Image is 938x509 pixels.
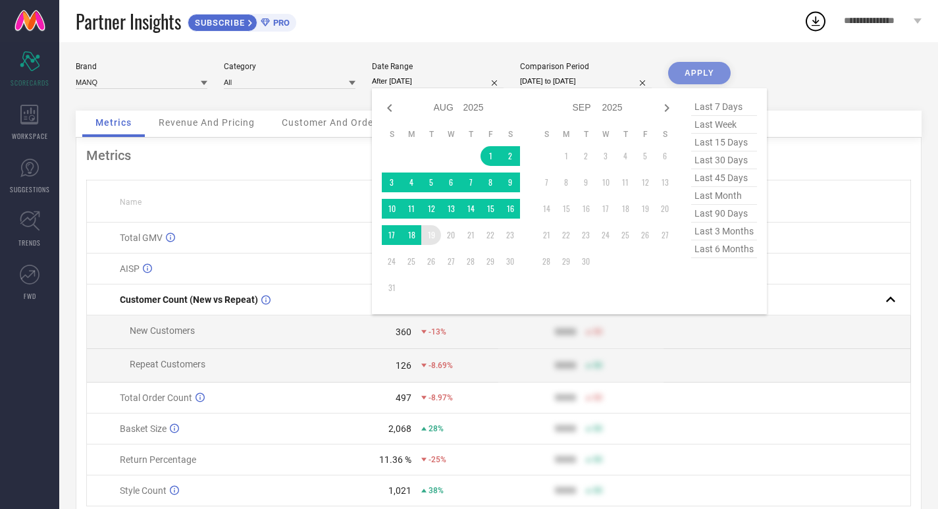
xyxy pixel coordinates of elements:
td: Thu Sep 04 2025 [615,146,635,166]
td: Wed Aug 20 2025 [441,225,461,245]
td: Sat Aug 16 2025 [500,199,520,219]
td: Sun Sep 14 2025 [536,199,556,219]
td: Sat Aug 09 2025 [500,173,520,192]
span: Return Percentage [120,454,196,465]
span: Style Count [120,485,167,496]
td: Fri Aug 29 2025 [481,252,500,271]
span: -13% [429,327,446,336]
div: 1,021 [388,485,411,496]
td: Sat Aug 30 2025 [500,252,520,271]
td: Tue Sep 02 2025 [576,146,596,166]
td: Wed Aug 06 2025 [441,173,461,192]
span: -8.69% [429,361,453,370]
td: Mon Aug 18 2025 [402,225,421,245]
th: Saturday [500,129,520,140]
td: Sat Sep 27 2025 [655,225,675,245]
td: Mon Sep 29 2025 [556,252,576,271]
td: Tue Aug 26 2025 [421,252,441,271]
td: Thu Aug 07 2025 [461,173,481,192]
th: Friday [481,129,500,140]
td: Wed Aug 13 2025 [441,199,461,219]
td: Tue Aug 19 2025 [421,225,441,245]
td: Fri Sep 05 2025 [635,146,655,166]
span: last 30 days [691,151,757,169]
div: 9999 [555,392,576,403]
span: TRENDS [18,238,41,248]
div: 9999 [555,327,576,337]
div: Brand [76,62,207,71]
td: Fri Sep 19 2025 [635,199,655,219]
div: 126 [396,360,411,371]
td: Sun Aug 03 2025 [382,173,402,192]
td: Tue Sep 30 2025 [576,252,596,271]
td: Sun Aug 24 2025 [382,252,402,271]
td: Mon Sep 08 2025 [556,173,576,192]
div: 9999 [555,454,576,465]
td: Tue Sep 23 2025 [576,225,596,245]
td: Sat Sep 20 2025 [655,199,675,219]
span: 50 [593,455,602,464]
span: Name [120,198,142,207]
span: PRO [270,18,290,28]
td: Mon Sep 22 2025 [556,225,576,245]
span: 38% [429,486,444,495]
td: Wed Sep 10 2025 [596,173,615,192]
span: last 15 days [691,134,757,151]
span: New Customers [130,325,195,336]
span: Revenue And Pricing [159,117,255,128]
span: Total Order Count [120,392,192,403]
td: Fri Aug 01 2025 [481,146,500,166]
th: Saturday [655,129,675,140]
div: Metrics [86,147,911,163]
th: Friday [635,129,655,140]
th: Monday [402,129,421,140]
span: 50 [593,327,602,336]
td: Sat Sep 06 2025 [655,146,675,166]
span: last 6 months [691,240,757,258]
input: Select date range [372,74,504,88]
span: -25% [429,455,446,464]
span: FWD [24,291,36,301]
div: 9999 [555,423,576,434]
td: Sun Aug 10 2025 [382,199,402,219]
input: Select comparison period [520,74,652,88]
span: last 7 days [691,98,757,116]
span: 50 [593,361,602,370]
span: 50 [593,424,602,433]
div: 9999 [555,360,576,371]
td: Tue Sep 16 2025 [576,199,596,219]
span: Partner Insights [76,8,181,35]
td: Tue Aug 05 2025 [421,173,441,192]
td: Wed Sep 24 2025 [596,225,615,245]
td: Fri Aug 22 2025 [481,225,500,245]
span: AISP [120,263,140,274]
td: Sun Aug 17 2025 [382,225,402,245]
span: last 45 days [691,169,757,187]
td: Wed Sep 03 2025 [596,146,615,166]
span: 50 [593,486,602,495]
th: Tuesday [421,129,441,140]
span: last 90 days [691,205,757,223]
td: Mon Aug 04 2025 [402,173,421,192]
td: Fri Aug 08 2025 [481,173,500,192]
th: Monday [556,129,576,140]
span: 50 [593,393,602,402]
td: Thu Sep 11 2025 [615,173,635,192]
span: last 3 months [691,223,757,240]
div: Open download list [804,9,827,33]
td: Sun Aug 31 2025 [382,278,402,298]
span: Customer And Orders [282,117,382,128]
th: Tuesday [576,129,596,140]
td: Fri Aug 15 2025 [481,199,500,219]
td: Tue Sep 09 2025 [576,173,596,192]
th: Wednesday [596,129,615,140]
td: Mon Sep 15 2025 [556,199,576,219]
th: Sunday [536,129,556,140]
a: SUBSCRIBEPRO [188,11,296,32]
div: Category [224,62,355,71]
th: Wednesday [441,129,461,140]
td: Fri Sep 12 2025 [635,173,655,192]
span: Customer Count (New vs Repeat) [120,294,258,305]
td: Sun Sep 21 2025 [536,225,556,245]
td: Thu Aug 14 2025 [461,199,481,219]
